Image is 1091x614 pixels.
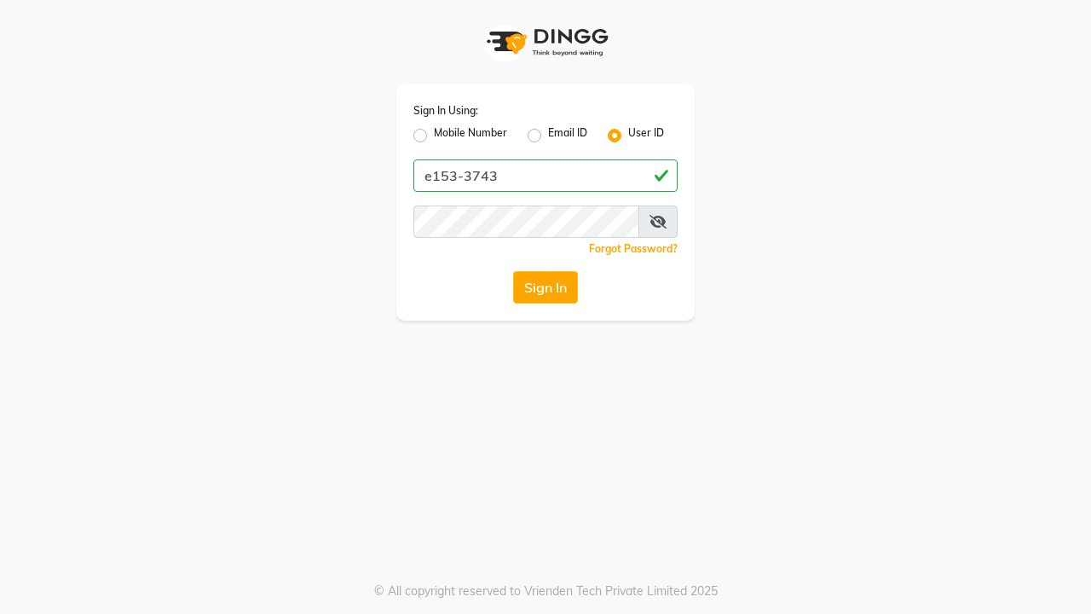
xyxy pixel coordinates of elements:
[413,206,639,238] input: Username
[434,125,507,146] label: Mobile Number
[413,103,478,119] label: Sign In Using:
[548,125,587,146] label: Email ID
[477,17,614,67] img: logo1.svg
[628,125,664,146] label: User ID
[513,271,578,304] button: Sign In
[413,159,678,192] input: Username
[589,242,678,255] a: Forgot Password?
